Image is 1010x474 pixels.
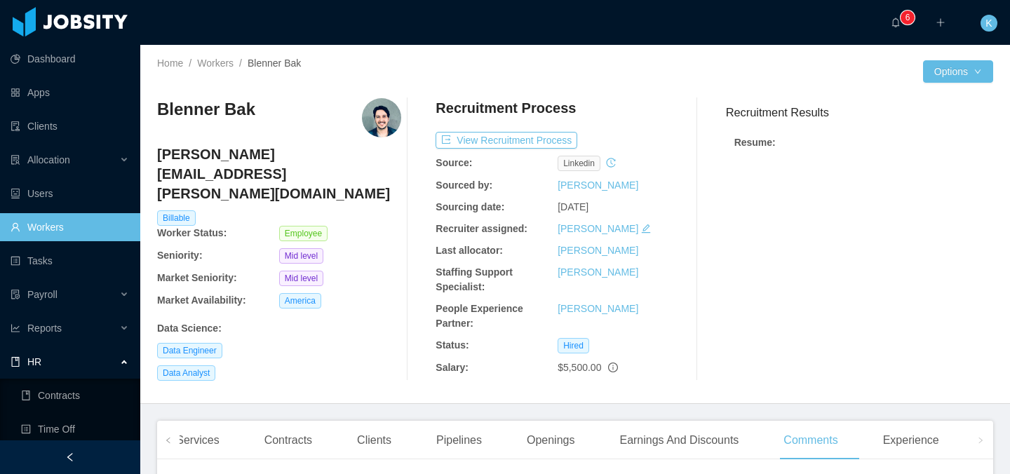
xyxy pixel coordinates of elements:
[436,223,527,234] b: Recruiter assigned:
[436,157,472,168] b: Source:
[936,18,945,27] i: icon: plus
[21,381,129,409] a: icon: bookContracts
[165,437,172,444] i: icon: left
[436,132,577,149] button: icon: exportView Recruitment Process
[157,323,222,334] b: Data Science :
[11,45,129,73] a: icon: pie-chartDashboard
[558,201,588,212] span: [DATE]
[985,15,992,32] span: K
[157,365,215,381] span: Data Analyst
[346,421,403,460] div: Clients
[157,272,237,283] b: Market Seniority:
[248,57,301,69] span: Blenner Bak
[362,98,401,137] img: 9f404ced-2f5f-4f43-93d3-87ce4195230c_6850512abd1c2-400w.png
[558,338,589,353] span: Hired
[11,290,20,299] i: icon: file-protect
[872,421,950,460] div: Experience
[157,294,246,306] b: Market Availability:
[165,421,230,460] div: Services
[189,57,191,69] span: /
[558,156,600,171] span: linkedin
[608,363,618,372] span: info-circle
[726,104,993,121] h3: Recruitment Results
[157,144,401,203] h4: [PERSON_NAME][EMAIL_ADDRESS][PERSON_NAME][DOMAIN_NAME]
[436,201,504,212] b: Sourcing date:
[558,266,638,278] a: [PERSON_NAME]
[923,60,993,83] button: Optionsicon: down
[11,213,129,241] a: icon: userWorkers
[891,18,901,27] i: icon: bell
[11,357,20,367] i: icon: book
[772,421,849,460] div: Comments
[11,180,129,208] a: icon: robotUsers
[905,11,910,25] p: 6
[516,421,586,460] div: Openings
[436,98,576,118] h4: Recruitment Process
[606,158,616,168] i: icon: history
[157,57,183,69] a: Home
[977,437,984,444] i: icon: right
[11,323,20,333] i: icon: line-chart
[279,271,323,286] span: Mid level
[279,248,323,264] span: Mid level
[253,421,323,460] div: Contracts
[157,227,227,238] b: Worker Status:
[157,250,203,261] b: Seniority:
[436,135,577,146] a: icon: exportView Recruitment Process
[558,180,638,191] a: [PERSON_NAME]
[901,11,915,25] sup: 6
[239,57,242,69] span: /
[27,356,41,367] span: HR
[11,79,129,107] a: icon: appstoreApps
[558,223,638,234] a: [PERSON_NAME]
[157,210,196,226] span: Billable
[197,57,234,69] a: Workers
[21,415,129,443] a: icon: profileTime Off
[558,362,601,373] span: $5,500.00
[27,154,70,165] span: Allocation
[641,224,651,233] i: icon: edit
[436,362,469,373] b: Salary:
[558,245,638,256] a: [PERSON_NAME]
[734,137,776,148] strong: Resume :
[425,421,493,460] div: Pipelines
[436,266,513,292] b: Staffing Support Specialist:
[436,339,469,351] b: Status:
[11,155,20,165] i: icon: solution
[436,180,492,191] b: Sourced by:
[279,293,321,309] span: America
[11,112,129,140] a: icon: auditClients
[436,303,523,329] b: People Experience Partner:
[27,289,58,300] span: Payroll
[27,323,62,334] span: Reports
[157,343,222,358] span: Data Engineer
[157,98,255,121] h3: Blenner Bak
[558,303,638,314] a: [PERSON_NAME]
[436,245,503,256] b: Last allocator:
[279,226,328,241] span: Employee
[11,247,129,275] a: icon: profileTasks
[608,421,750,460] div: Earnings And Discounts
